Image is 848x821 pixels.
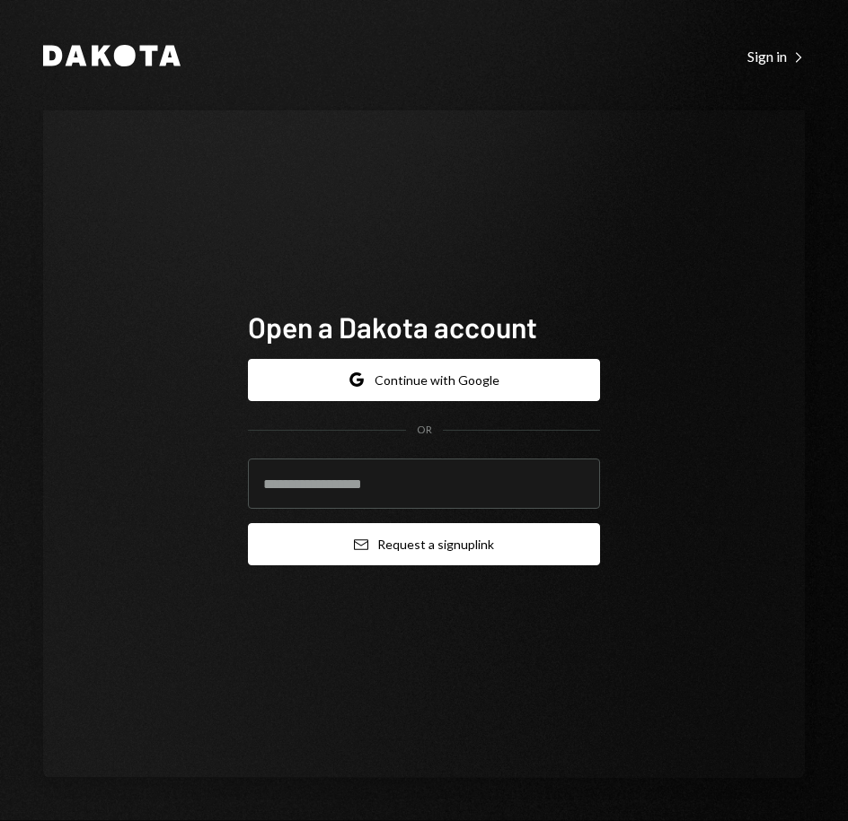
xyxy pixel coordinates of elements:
[747,46,805,66] a: Sign in
[417,423,432,438] div: OR
[248,523,600,565] button: Request a signuplink
[248,309,600,345] h1: Open a Dakota account
[248,359,600,401] button: Continue with Google
[747,48,805,66] div: Sign in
